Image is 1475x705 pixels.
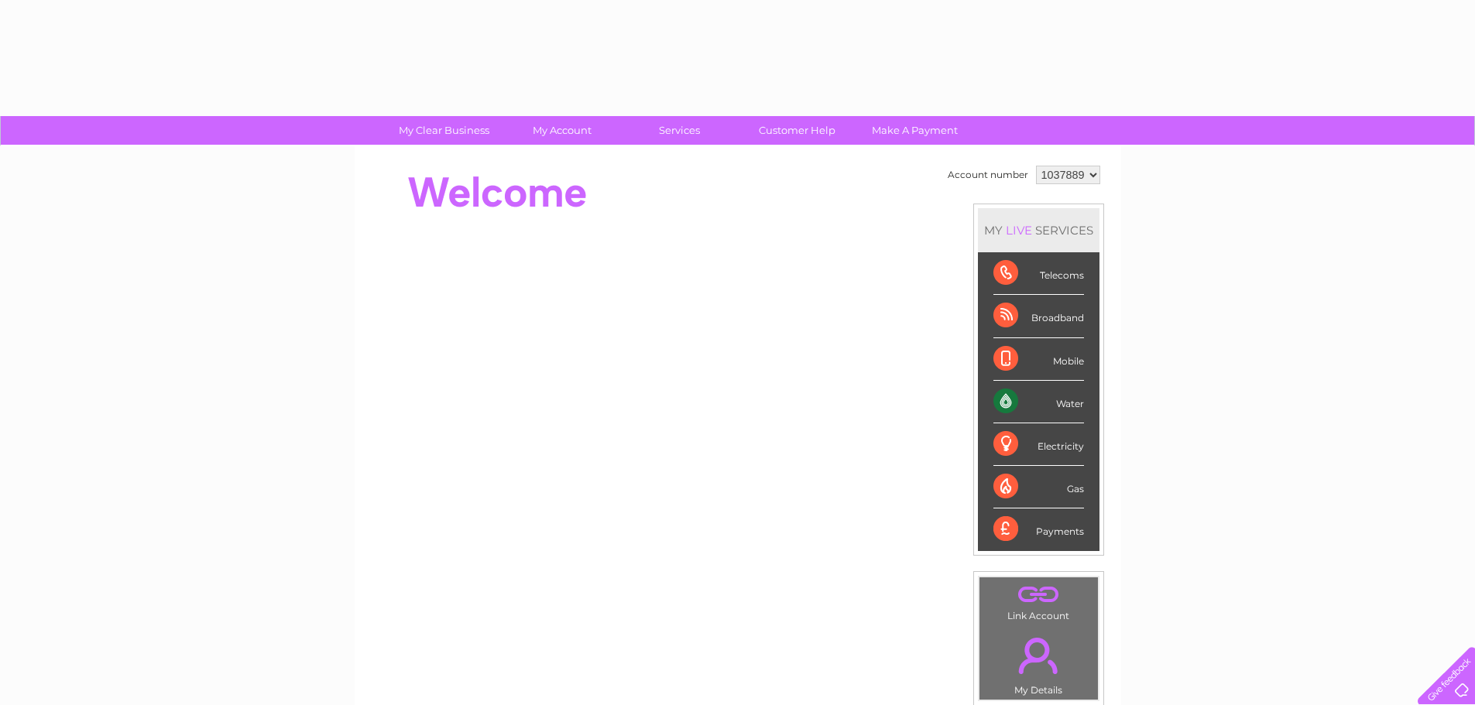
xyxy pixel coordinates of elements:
[979,625,1099,700] td: My Details
[1003,223,1035,238] div: LIVE
[944,162,1032,188] td: Account number
[983,581,1094,608] a: .
[993,508,1084,550] div: Payments
[993,466,1084,508] div: Gas
[993,338,1084,381] div: Mobile
[616,116,743,145] a: Services
[983,628,1094,683] a: .
[380,116,508,145] a: My Clear Business
[498,116,626,145] a: My Account
[979,577,1099,625] td: Link Account
[993,423,1084,466] div: Electricity
[993,295,1084,337] div: Broadband
[993,252,1084,295] div: Telecoms
[851,116,979,145] a: Make A Payment
[733,116,861,145] a: Customer Help
[978,208,1099,252] div: MY SERVICES
[993,381,1084,423] div: Water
